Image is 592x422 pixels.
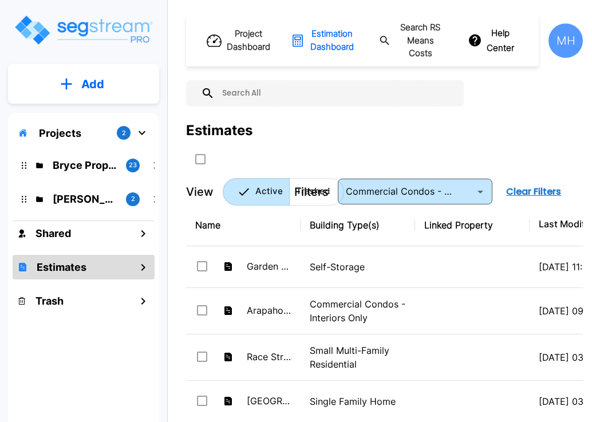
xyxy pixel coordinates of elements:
div: Estimates [186,120,252,141]
p: 2 [122,128,126,138]
p: Bryce Properties [53,157,117,173]
div: Platform [223,178,344,206]
h1: Project Dashboard [227,27,270,53]
img: Logo [13,14,153,46]
p: 23 [129,160,137,170]
button: Project Dashboard [206,23,273,58]
p: Projects [39,125,81,141]
h1: Search RS Means Costs [396,21,445,60]
button: Add [8,68,159,101]
button: Open [472,184,488,200]
p: Small Multi-Family Residential [310,344,406,371]
p: 2 [131,194,135,204]
h1: Shared [35,226,71,241]
button: Search RS Means Costs [374,17,452,65]
div: MH [548,23,583,58]
p: View [186,183,214,200]
p: Single Family Home [310,395,406,408]
p: Commercial Condos - Interiors Only [310,297,406,325]
input: Search All [215,80,458,107]
p: Self-Storage [310,260,406,274]
p: [GEOGRAPHIC_DATA] Property [247,394,291,408]
h1: Estimation Dashboard [310,27,354,53]
div: Name [195,218,291,232]
button: Help Center [465,22,519,60]
p: Active [255,185,283,198]
p: Add [81,76,104,93]
th: Linked Property [415,204,530,246]
button: Active [223,178,290,206]
button: SelectAll [189,148,212,171]
p: Arapahoe Property [247,303,291,317]
th: Building Type(s) [301,204,415,246]
p: Garden of the Gods Storage [247,259,291,273]
h1: Estimates [37,259,86,275]
p: Race Street Duplex [247,350,291,364]
input: Building Types [341,184,455,200]
button: Trashed [289,178,344,206]
p: Romero Properties [53,191,117,207]
p: Trashed [296,185,330,198]
button: Clear Filters [502,180,566,203]
h1: Trash [35,293,64,309]
button: Estimation Dashboard [286,23,360,58]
